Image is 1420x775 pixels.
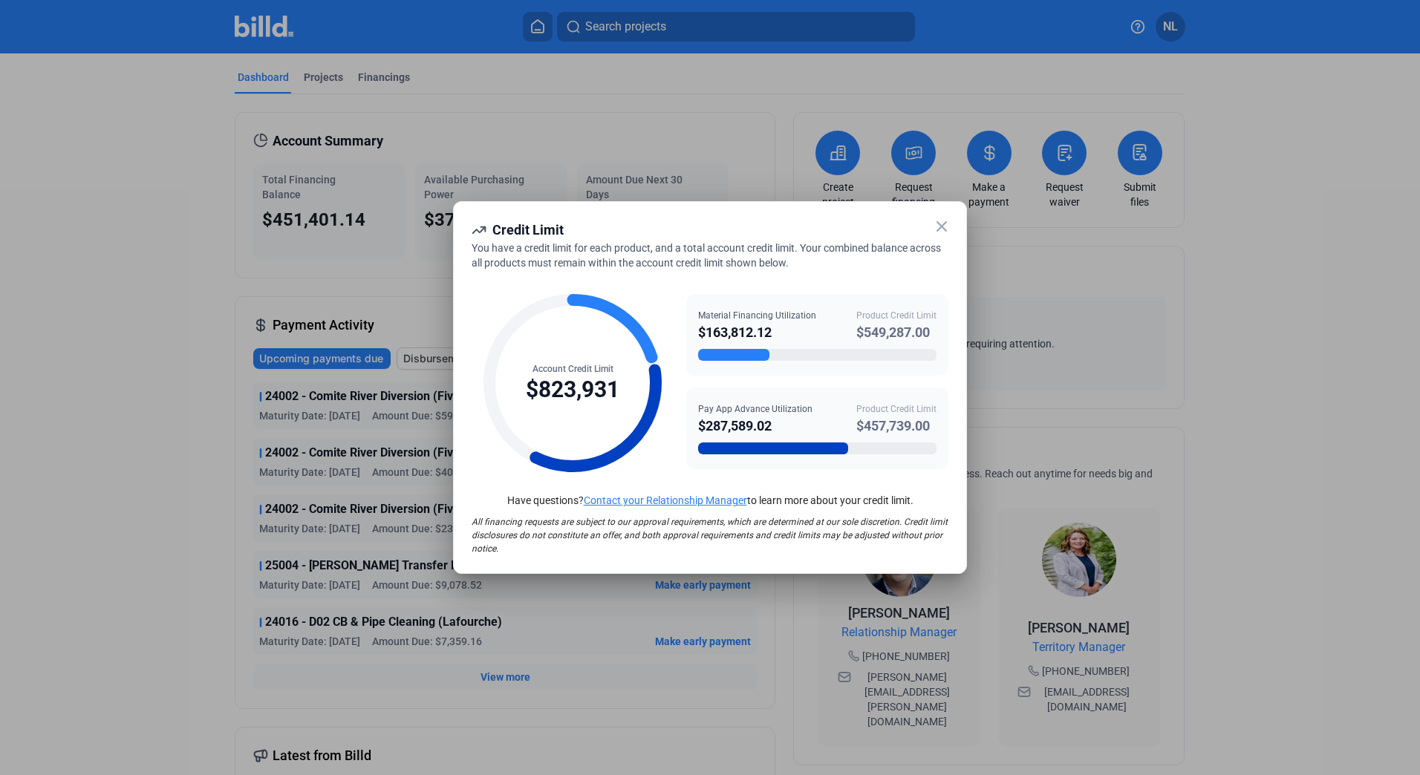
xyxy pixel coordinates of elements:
[472,517,948,554] span: All financing requests are subject to our approval requirements, which are determined at our sole...
[472,242,941,269] span: You have a credit limit for each product, and a total account credit limit. Your combined balance...
[856,309,937,322] div: Product Credit Limit
[856,322,937,343] div: $549,287.00
[492,222,564,238] span: Credit Limit
[526,362,619,376] div: Account Credit Limit
[698,309,816,322] div: Material Financing Utilization
[856,416,937,436] div: $457,739.00
[698,402,812,416] div: Pay App Advance Utilization
[698,416,812,436] div: $287,589.02
[526,376,619,404] div: $823,931
[584,494,747,506] a: Contact your Relationship Manager
[856,402,937,416] div: Product Credit Limit
[698,322,816,343] div: $163,812.12
[507,494,913,506] span: Have questions? to learn more about your credit limit.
